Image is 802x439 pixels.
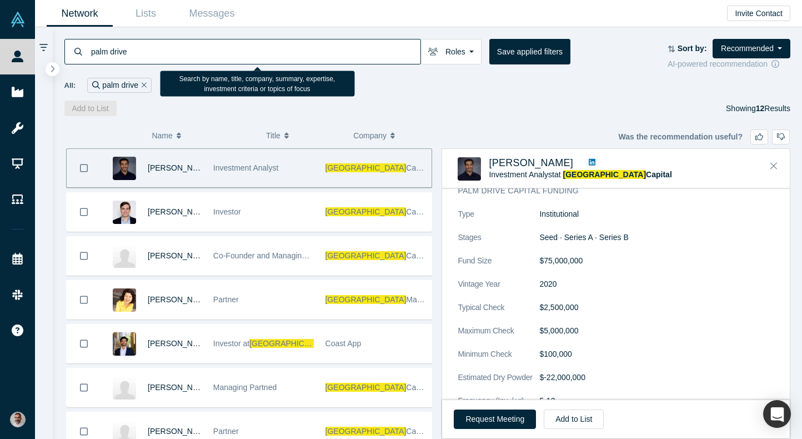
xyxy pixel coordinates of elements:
strong: Sort by: [678,44,707,53]
span: Title [266,124,280,147]
button: Title [266,124,342,147]
span: Partner [213,295,239,304]
dt: Estimated Dry Powder [458,372,539,395]
span: [GEOGRAPHIC_DATA] [325,383,407,392]
div: Showing [726,101,790,116]
img: Jassim Kanoo's Profile Image [458,157,481,181]
a: [PERSON_NAME] [148,339,212,348]
button: Close [765,157,782,175]
span: Investment Analyst at [489,170,671,179]
button: Bookmark [67,368,101,407]
button: Name [152,124,254,147]
dd: 5-12 [539,395,774,407]
dd: $-22,000,000 [539,372,774,383]
a: [PERSON_NAME] [148,207,212,216]
button: Roles [420,39,482,64]
button: Recommended [713,39,790,58]
dt: Vintage Year [458,278,539,302]
button: Add to List [64,101,117,116]
a: Network [47,1,113,27]
span: Coast App [325,339,362,348]
span: Name [152,124,172,147]
span: Capital [406,163,430,172]
span: Managing Partned [213,383,277,392]
button: Remove Filter [138,79,147,92]
img: Alchemist Vault Logo [10,12,26,27]
a: [PERSON_NAME] [489,157,573,168]
button: Request Meeting [454,410,536,429]
a: [PERSON_NAME] [148,383,212,392]
dd: $2,500,000 [539,302,774,313]
button: Company [353,124,429,147]
dt: Maximum Check [458,325,539,348]
div: palm drive [87,78,151,93]
a: [PERSON_NAME] [148,163,212,172]
span: Co-Founder and Managing Partner [213,251,334,260]
img: Jassim Kanoo's Profile Image [113,157,136,180]
dd: $100,000 [539,348,774,360]
span: Partner [213,427,239,436]
span: Capital [406,383,430,392]
a: [GEOGRAPHIC_DATA]Capital [563,170,672,179]
span: [GEOGRAPHIC_DATA] [325,251,407,260]
input: Search by name, title, company, summary, expertise, investment criteria or topics of focus [90,38,420,64]
button: Save applied filters [489,39,570,64]
span: [GEOGRAPHIC_DATA] [325,295,407,304]
span: Investor at [213,339,249,348]
dd: $75,000,000 [539,255,774,267]
span: Capital [646,170,672,179]
strong: 12 [756,104,765,113]
dd: 2020 [539,278,774,290]
span: [GEOGRAPHIC_DATA] [325,207,407,216]
img: Henry Woram's Profile Image [113,201,136,224]
span: [GEOGRAPHIC_DATA] [325,163,407,172]
button: Bookmark [67,325,101,363]
h3: Palm Drive Capital funding [458,185,759,197]
button: Invite Contact [727,6,790,21]
img: Seamon Chan's Profile Image [113,245,136,268]
button: Bookmark [67,149,101,187]
dd: Seed · Series A · Series B [539,232,774,243]
img: Firouzeh Murray's Profile Image [113,288,136,312]
span: [GEOGRAPHIC_DATA] [249,339,330,348]
dt: Typical Check [458,302,539,325]
img: Gopal Raman's Profile Image [113,332,136,356]
button: Bookmark [67,193,101,231]
span: [GEOGRAPHIC_DATA] [563,170,646,179]
dt: Stages [458,232,539,255]
span: Capital [406,427,430,436]
span: Investor [213,207,241,216]
span: Capital [406,207,430,216]
a: [PERSON_NAME] [148,427,212,436]
span: All: [64,80,76,91]
a: [PERSON_NAME] [148,251,212,260]
img: Gotam Bhardwaj's Account [10,412,26,427]
button: Bookmark [67,237,101,275]
span: [GEOGRAPHIC_DATA] [325,427,407,436]
div: AI-powered recommendation [668,58,790,70]
a: [PERSON_NAME] [148,295,212,304]
span: Marketing [406,295,440,304]
dt: Frequency (Inv. / yr) [458,395,539,418]
button: Add to List [544,410,604,429]
a: Lists [113,1,179,27]
img: Hendrick Lee's Profile Image [113,376,136,400]
dt: Minimum Check [458,348,539,372]
button: Bookmark [67,281,101,319]
span: Investment Analyst [213,163,279,172]
span: Company [353,124,387,147]
dd: $5,000,000 [539,325,774,337]
dd: Institutional [539,208,774,220]
a: Messages [179,1,245,27]
dt: Type [458,208,539,232]
dt: Fund Size [458,255,539,278]
div: Was the recommendation useful? [618,129,790,144]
